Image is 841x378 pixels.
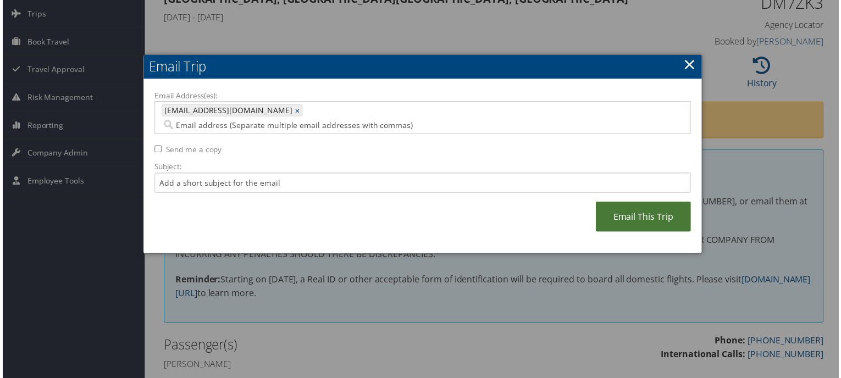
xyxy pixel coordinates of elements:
a: Email This Trip [597,203,693,233]
a: × [685,53,698,75]
h2: Email Trip [142,55,704,79]
input: Email address (Separate multiple email addresses with commas) [160,120,571,131]
label: Subject: [153,162,693,173]
label: Email Address(es): [153,91,693,102]
label: Send me a copy [164,145,220,156]
a: × [294,105,301,116]
span: [EMAIL_ADDRESS][DOMAIN_NAME] [161,105,291,116]
input: Add a short subject for the email [153,174,693,194]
